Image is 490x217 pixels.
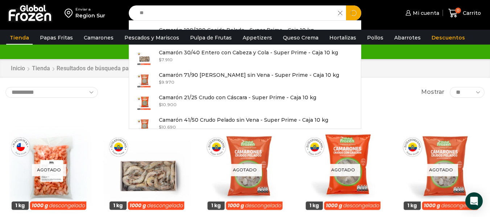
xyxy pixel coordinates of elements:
[239,31,276,45] a: Appetizers
[159,124,161,130] span: $
[11,64,163,73] nav: Breadcrumb
[129,92,361,114] a: Camarón 21/25 Crudo con Cáscara - Super Prime - Caja 10 kg $10.900
[159,57,173,62] bdi: 7.910
[32,164,66,176] p: Agotado
[186,31,235,45] a: Pulpa de Frutas
[346,5,361,21] button: Search button
[465,192,483,210] div: Open Intercom Messenger
[159,26,314,34] p: Camarón 100/200 Cocido Pelado - Super Prime - Caja 10 kg
[57,65,163,72] h1: Resultados de búsqueda para “camaron”
[75,12,105,19] div: Region Sur
[404,6,439,20] a: Mi cuenta
[326,164,360,176] p: Agotado
[424,164,458,176] p: Agotado
[129,47,361,69] a: Camarón 30/40 Entero con Cabeza y Cola - Super Prime - Caja 10 kg $7.910
[159,124,176,130] bdi: 10.690
[129,24,361,47] a: Camarón 100/200 Cocido Pelado - Super Prime - Caja 10 kg $13.390
[121,31,183,45] a: Pescados y Mariscos
[279,31,322,45] a: Queso Crema
[446,5,483,22] a: 0 Carrito
[159,79,174,85] bdi: 9.970
[65,7,75,19] img: address-field-icon.svg
[75,7,105,12] div: Enviar a
[159,49,338,57] p: Camarón 30/40 Entero con Cabeza y Cola - Super Prime - Caja 10 kg
[421,88,444,96] span: Mostrar
[11,64,25,73] a: Inicio
[461,9,481,17] span: Carrito
[159,102,177,107] bdi: 10.900
[159,102,161,107] span: $
[36,31,77,45] a: Papas Fritas
[5,87,98,98] select: Pedido de la tienda
[326,31,360,45] a: Hortalizas
[129,114,361,137] a: Camarón 41/50 Crudo Pelado sin Vena - Super Prime - Caja 10 kg $10.690
[428,31,469,45] a: Descuentos
[455,8,461,13] span: 0
[411,9,439,17] span: Mi cuenta
[363,31,387,45] a: Pollos
[129,69,361,92] a: Camarón 71/90 [PERSON_NAME] sin Vena - Super Prime - Caja 10 kg $9.970
[159,57,161,62] span: $
[228,164,262,176] p: Agotado
[391,31,424,45] a: Abarrotes
[32,64,50,73] a: Tienda
[159,93,316,101] p: Camarón 21/25 Crudo con Cáscara - Super Prime - Caja 10 kg
[159,116,328,124] p: Camarón 41/50 Crudo Pelado sin Vena - Super Prime - Caja 10 kg
[159,79,161,85] span: $
[80,31,117,45] a: Camarones
[159,71,339,79] p: Camarón 71/90 [PERSON_NAME] sin Vena - Super Prime - Caja 10 kg
[6,31,33,45] a: Tienda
